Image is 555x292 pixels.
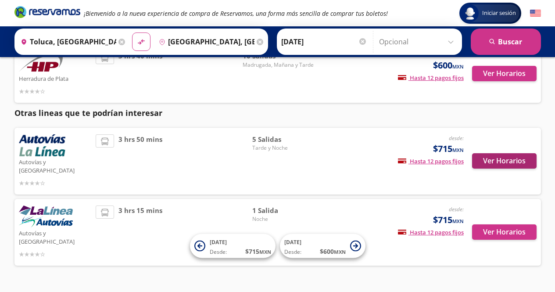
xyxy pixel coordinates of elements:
span: Hasta 12 pagos fijos [398,157,464,165]
em: desde: [449,205,464,213]
small: MXN [452,147,464,153]
span: $ 715 [245,247,271,256]
span: 3 hrs 40 mins [118,51,162,96]
button: Ver Horarios [472,153,537,169]
p: Autovías y [GEOGRAPHIC_DATA] [19,227,92,246]
p: Herradura de Plata [19,73,92,83]
img: Autovías y La Línea [19,134,65,156]
p: Otras lineas que te podrían interesar [14,107,541,119]
img: Herradura de Plata [19,51,63,73]
img: Autovías y La Línea [19,205,73,227]
span: $ 600 [320,247,346,256]
span: Desde: [284,248,301,256]
span: Iniciar sesión [479,9,519,18]
input: Buscar Origen [17,31,116,53]
button: [DATE]Desde:$600MXN [280,234,365,258]
span: [DATE] [210,238,227,246]
small: MXN [452,63,464,70]
span: 3 hrs 15 mins [118,205,162,259]
button: Ver Horarios [472,66,537,81]
span: Madrugada, Mañana y Tarde [243,61,314,69]
p: Autovías y [GEOGRAPHIC_DATA] [19,156,92,175]
em: ¡Bienvenido a la nueva experiencia de compra de Reservamos, una forma más sencilla de comprar tus... [84,9,388,18]
span: $715 [433,142,464,155]
em: desde: [449,134,464,142]
small: MXN [259,249,271,255]
small: MXN [334,249,346,255]
span: Noche [252,215,314,223]
span: Desde: [210,248,227,256]
span: Hasta 12 pagos fijos [398,74,464,82]
button: Ver Horarios [472,224,537,240]
i: Brand Logo [14,5,80,18]
a: Brand Logo [14,5,80,21]
input: Elegir Fecha [281,31,367,53]
span: 5 Salidas [252,134,314,144]
input: Buscar Destino [155,31,254,53]
button: [DATE]Desde:$715MXN [190,234,276,258]
span: Hasta 12 pagos fijos [398,228,464,236]
span: 1 Salida [252,205,314,216]
span: $600 [433,59,464,72]
span: $715 [433,213,464,227]
span: 3 hrs 50 mins [118,134,162,188]
button: Buscar [471,29,541,55]
button: English [530,8,541,19]
span: [DATE] [284,238,301,246]
span: Tarde y Noche [252,144,314,152]
small: MXN [452,218,464,224]
input: Opcional [379,31,458,53]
